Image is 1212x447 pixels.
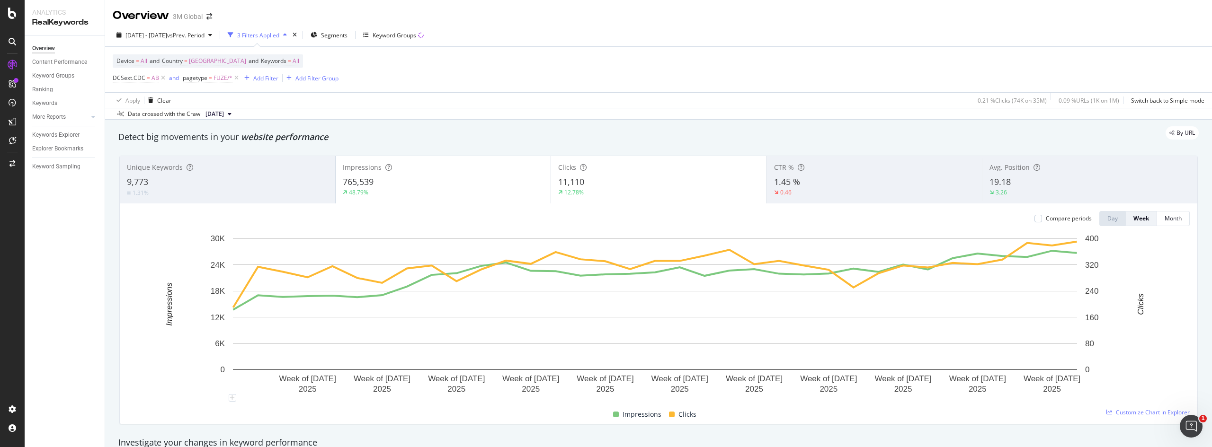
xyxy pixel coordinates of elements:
div: Add Filter [253,74,278,82]
div: Switch back to Simple mode [1131,96,1204,105]
button: [DATE] - [DATE]vsPrev. Period [113,27,216,43]
text: 2025 [299,385,317,394]
div: 1.31% [133,189,149,197]
div: Clear [157,96,171,105]
div: Keyword Sampling [32,162,80,172]
text: 30K [211,234,225,243]
a: Customize Chart in Explorer [1106,408,1190,416]
text: 2025 [1043,385,1061,394]
a: Keywords [32,98,98,108]
div: Month [1165,214,1182,222]
text: Week of [DATE] [279,374,336,383]
text: 0 [221,365,225,374]
button: 3 Filters Applied [224,27,291,43]
text: 2025 [522,385,540,394]
button: Day [1099,211,1126,226]
text: 2025 [597,385,615,394]
div: plus [229,394,236,402]
span: Clicks [678,409,696,420]
text: 2025 [894,385,912,394]
a: Explorer Bookmarks [32,144,98,154]
text: 2025 [373,385,391,394]
span: 9,773 [127,176,148,187]
div: 12.78% [564,188,584,196]
a: Keyword Groups [32,71,98,81]
span: Avg. Position [989,163,1030,172]
div: RealKeywords [32,17,97,28]
text: 160 [1085,313,1098,322]
span: 19.18 [989,176,1011,187]
button: and [169,73,179,82]
text: Week of [DATE] [726,374,783,383]
div: 3M Global [173,12,203,21]
img: Equal [127,192,131,194]
div: Add Filter Group [295,74,339,82]
button: Add Filter Group [283,72,339,84]
span: [DATE] - [DATE] [125,31,167,39]
text: 2025 [820,385,838,394]
span: Impressions [343,163,382,172]
span: All [141,54,147,68]
div: 0.46 [780,188,792,196]
text: Week of [DATE] [874,374,931,383]
div: times [291,30,299,40]
span: [GEOGRAPHIC_DATA] [189,54,246,68]
span: AB [151,71,159,85]
button: Month [1157,211,1190,226]
text: Week of [DATE] [651,374,708,383]
span: Customize Chart in Explorer [1116,408,1190,416]
div: legacy label [1166,126,1199,140]
div: Keywords [32,98,57,108]
span: Clicks [558,163,576,172]
iframe: Intercom live chat [1180,415,1203,438]
div: Ranking [32,85,53,95]
div: Keyword Groups [32,71,74,81]
a: Content Performance [32,57,98,67]
span: = [147,74,150,82]
div: Keywords Explorer [32,130,80,140]
span: Country [162,57,183,65]
div: Day [1107,214,1118,222]
button: Keyword Groups [359,27,428,43]
div: arrow-right-arrow-left [206,13,212,20]
span: and [150,57,160,65]
span: CTR % [774,163,794,172]
span: 11,110 [558,176,584,187]
text: Week of [DATE] [502,374,559,383]
div: and [169,74,179,82]
text: 0 [1085,365,1089,374]
div: Data crossed with the Crawl [128,110,202,118]
text: Week of [DATE] [800,374,857,383]
span: = [184,57,187,65]
div: 0.21 % Clicks ( 74K on 35M ) [978,96,1047,105]
span: and [249,57,258,65]
div: More Reports [32,112,66,122]
text: Week of [DATE] [1024,374,1080,383]
text: Week of [DATE] [428,374,485,383]
text: 24K [211,261,225,270]
div: Content Performance [32,57,87,67]
div: Compare periods [1046,214,1092,222]
span: = [288,57,291,65]
button: Apply [113,93,140,108]
button: Segments [307,27,351,43]
span: 1.45 % [774,176,800,187]
span: 765,539 [343,176,374,187]
div: Keyword Groups [373,31,416,39]
div: 3.26 [996,188,1007,196]
text: Week of [DATE] [577,374,633,383]
text: 2025 [745,385,763,394]
div: Overview [113,8,169,24]
div: Overview [32,44,55,53]
span: Keywords [261,57,286,65]
span: Impressions [623,409,661,420]
div: Analytics [32,8,97,17]
a: Ranking [32,85,98,95]
span: = [209,74,212,82]
div: A chart. [127,234,1183,398]
a: Keywords Explorer [32,130,98,140]
text: Week of [DATE] [354,374,410,383]
span: Segments [321,31,348,39]
text: 2025 [447,385,465,394]
span: 1 [1199,415,1207,422]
